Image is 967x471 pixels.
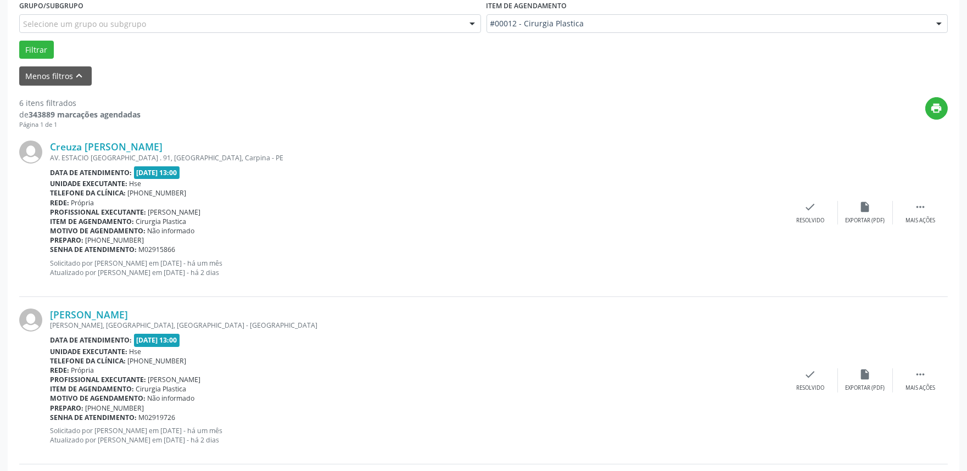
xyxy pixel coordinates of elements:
div: Mais ações [905,384,935,392]
i: keyboard_arrow_up [74,70,86,82]
b: Unidade executante: [50,347,127,356]
b: Profissional executante: [50,375,146,384]
i: insert_drive_file [859,368,871,380]
b: Telefone da clínica: [50,356,126,366]
div: Resolvido [796,384,824,392]
b: Telefone da clínica: [50,188,126,198]
img: img [19,309,42,332]
span: Hse [130,347,142,356]
span: Não informado [148,394,195,403]
a: Creuza [PERSON_NAME] [50,141,163,153]
span: [PHONE_NUMBER] [86,235,144,245]
i: check [804,201,817,213]
i:  [914,201,926,213]
b: Senha de atendimento: [50,413,137,422]
button: Menos filtroskeyboard_arrow_up [19,66,92,86]
b: Profissional executante: [50,208,146,217]
i: print [931,102,943,114]
span: Própria [71,198,94,208]
span: [PERSON_NAME] [148,208,201,217]
div: de [19,109,141,120]
b: Rede: [50,366,69,375]
b: Data de atendimento: [50,335,132,345]
img: img [19,141,42,164]
div: Exportar (PDF) [846,384,885,392]
b: Preparo: [50,403,83,413]
i: check [804,368,817,380]
span: Não informado [148,226,195,235]
span: Selecione um grupo ou subgrupo [23,18,146,30]
span: [PHONE_NUMBER] [86,403,144,413]
div: Resolvido [796,217,824,225]
span: [PERSON_NAME] [148,375,201,384]
span: M02915866 [139,245,176,254]
span: #00012 - Cirurgia Plastica [490,18,926,29]
i: insert_drive_file [859,201,871,213]
p: Solicitado por [PERSON_NAME] em [DATE] - há um mês Atualizado por [PERSON_NAME] em [DATE] - há 2 ... [50,426,783,445]
b: Motivo de agendamento: [50,226,146,235]
div: Mais ações [905,217,935,225]
b: Item de agendamento: [50,217,134,226]
button: Filtrar [19,41,54,59]
p: Solicitado por [PERSON_NAME] em [DATE] - há um mês Atualizado por [PERSON_NAME] em [DATE] - há 2 ... [50,259,783,277]
span: [PHONE_NUMBER] [128,356,187,366]
b: Unidade executante: [50,179,127,188]
div: Exportar (PDF) [846,217,885,225]
div: [PERSON_NAME], [GEOGRAPHIC_DATA], [GEOGRAPHIC_DATA] - [GEOGRAPHIC_DATA] [50,321,783,330]
button: print [925,97,948,120]
span: [DATE] 13:00 [134,334,180,346]
i:  [914,368,926,380]
b: Item de agendamento: [50,384,134,394]
div: AV. ESTACIO [GEOGRAPHIC_DATA] . 91, [GEOGRAPHIC_DATA], Carpina - PE [50,153,783,162]
span: Cirurgia Plastica [136,217,187,226]
span: Cirurgia Plastica [136,384,187,394]
span: M02919726 [139,413,176,422]
span: Hse [130,179,142,188]
span: [PHONE_NUMBER] [128,188,187,198]
b: Data de atendimento: [50,168,132,177]
div: 6 itens filtrados [19,97,141,109]
a: [PERSON_NAME] [50,309,128,321]
b: Senha de atendimento: [50,245,137,254]
b: Motivo de agendamento: [50,394,146,403]
b: Preparo: [50,235,83,245]
span: Própria [71,366,94,375]
span: [DATE] 13:00 [134,166,180,179]
div: Página 1 de 1 [19,120,141,130]
strong: 343889 marcações agendadas [29,109,141,120]
b: Rede: [50,198,69,208]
